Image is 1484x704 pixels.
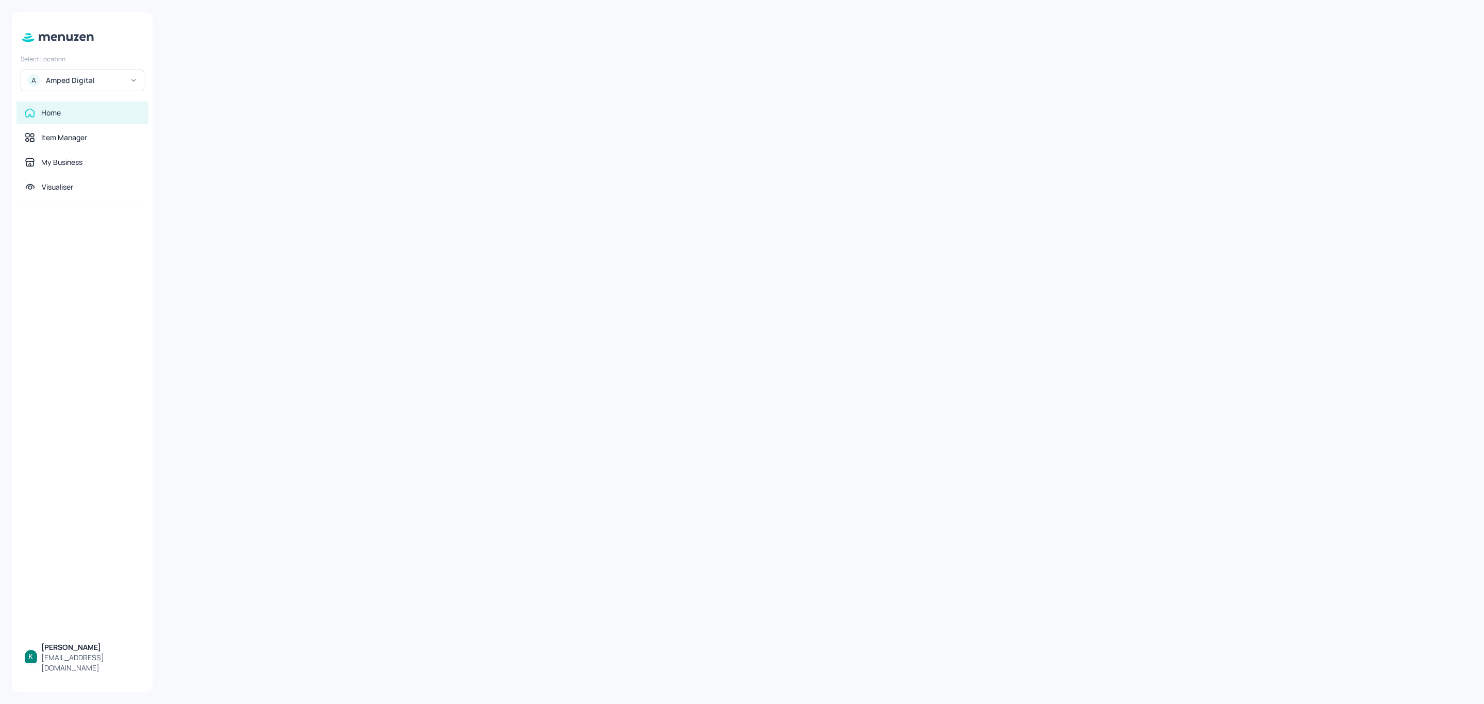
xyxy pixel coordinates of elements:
[21,55,144,63] div: Select Location
[27,74,40,87] div: A
[25,650,37,662] img: ACg8ocKBIlbXoTTzaZ8RZ_0B6YnoiWvEjOPx6MQW7xFGuDwnGH3hbQ=s96-c
[46,75,124,86] div: Amped Digital
[42,182,73,192] div: Visualiser
[41,642,140,652] div: [PERSON_NAME]
[41,132,87,143] div: Item Manager
[41,652,140,673] div: [EMAIL_ADDRESS][DOMAIN_NAME]
[41,157,82,167] div: My Business
[41,108,61,118] div: Home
